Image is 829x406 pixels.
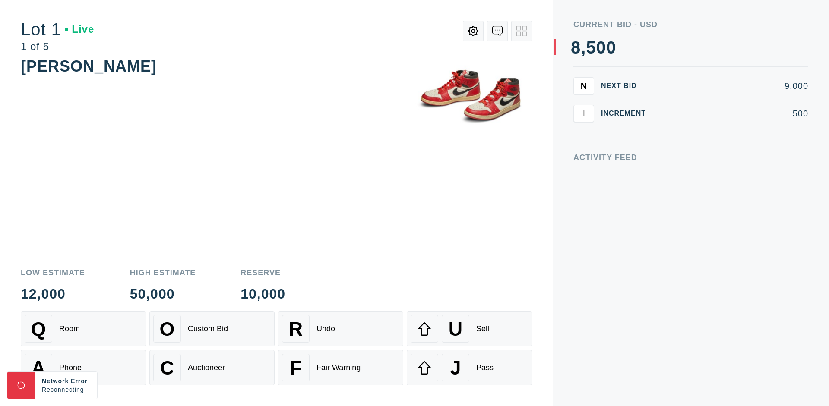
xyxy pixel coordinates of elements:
[149,311,275,346] button: OCustom Bid
[573,154,808,161] div: Activity Feed
[290,357,301,379] span: F
[476,363,494,372] div: Pass
[581,39,586,211] div: ,
[601,82,653,89] div: Next Bid
[65,24,94,35] div: Live
[240,287,285,301] div: 10,000
[59,324,80,334] div: Room
[160,357,174,379] span: C
[571,39,581,56] div: 8
[21,287,85,301] div: 12,000
[42,385,90,394] div: Reconnecting
[149,350,275,385] button: CAuctioneer
[240,269,285,277] div: Reserve
[407,350,532,385] button: JPass
[278,311,403,346] button: RUndo
[21,269,85,277] div: Low Estimate
[31,318,46,340] span: Q
[573,105,594,122] button: I
[660,82,808,90] div: 9,000
[21,41,94,52] div: 1 of 5
[573,77,594,94] button: N
[21,57,157,75] div: [PERSON_NAME]
[21,350,146,385] button: APhone
[160,318,175,340] span: O
[289,318,303,340] span: R
[573,21,808,28] div: Current Bid - USD
[21,311,146,346] button: QRoom
[42,377,90,385] div: Network Error
[21,21,94,38] div: Lot 1
[581,81,587,91] span: N
[316,363,361,372] div: Fair Warning
[32,357,45,379] span: A
[606,39,616,56] div: 0
[188,324,228,334] div: Custom Bid
[130,287,196,301] div: 50,000
[660,109,808,118] div: 500
[130,269,196,277] div: High Estimate
[450,357,461,379] span: J
[582,108,585,118] span: I
[476,324,489,334] div: Sell
[59,363,82,372] div: Phone
[601,110,653,117] div: Increment
[278,350,403,385] button: FFair Warning
[316,324,335,334] div: Undo
[596,39,606,56] div: 0
[586,39,596,56] div: 5
[188,363,225,372] div: Auctioneer
[407,311,532,346] button: USell
[449,318,462,340] span: U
